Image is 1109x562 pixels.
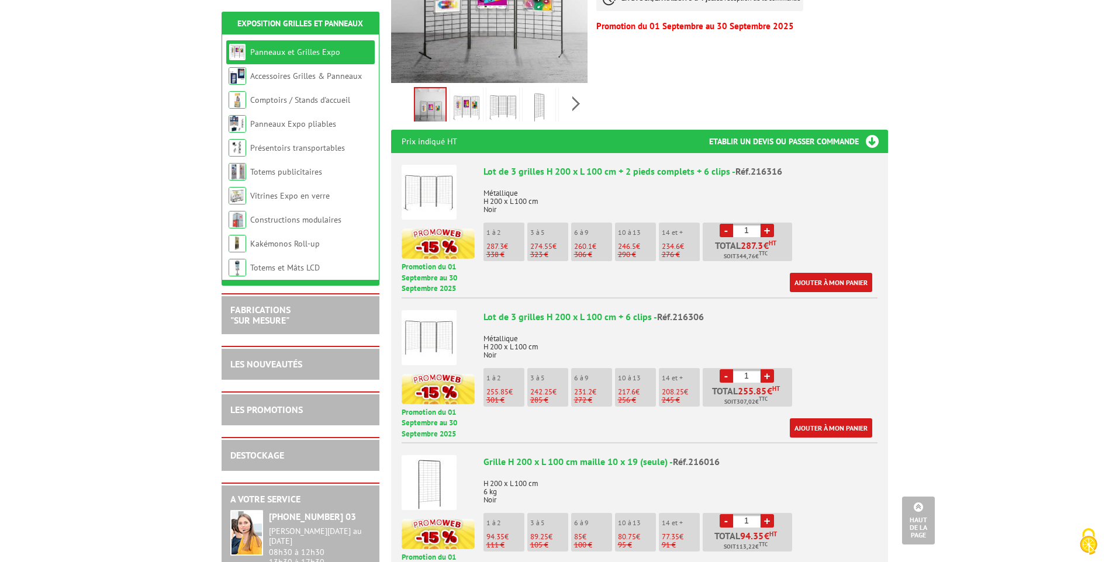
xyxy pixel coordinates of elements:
[269,526,371,546] div: [PERSON_NAME][DATE] au [DATE]
[618,374,656,382] p: 10 à 13
[486,242,524,251] p: €
[618,228,656,237] p: 10 à 13
[735,165,782,177] span: Réf.216316
[764,531,769,540] span: €
[759,541,768,547] sup: TTC
[618,388,656,396] p: €
[229,187,246,204] img: Vitrines Expo en verre
[709,130,888,153] h3: Etablir un devis ou passer commande
[230,494,371,505] h2: A votre service
[706,241,792,261] p: Total
[230,449,284,461] a: DESTOCKAGE
[737,397,755,407] span: 307,02
[1074,527,1103,556] img: Cookies (fenêtre modale)
[902,497,935,544] a: Haut de la page
[706,531,792,551] p: Total
[736,542,755,551] span: 113,22
[483,181,877,214] p: Métallique H 200 x L 100 cm Noir
[250,47,340,57] a: Panneaux et Grilles Expo
[761,514,774,528] a: +
[738,386,767,396] span: 255.85
[596,23,887,30] p: Promotion du 01 Septembre au 30 Septembre 2025
[402,455,457,510] img: Grille H 200 x L 100 cm maille 10 x 19 (seule)
[402,130,457,153] p: Prix indiqué HT
[452,89,481,126] img: panneaux_et_grilles_216316.jpg
[561,89,589,126] img: grilles_exposition_economiques_noires_200x100cm_216316_5.jpg
[618,541,656,549] p: 95 €
[402,262,475,294] p: Promotion du 01 Septembre au 30 Septembre 2025
[229,235,246,252] img: Kakémonos Roll-up
[761,224,774,237] a: +
[486,541,524,549] p: 111 €
[574,387,592,397] span: 231.2
[415,88,445,124] img: grilles_exposition_economiques_216316_216306_216016_216116.jpg
[741,241,763,250] span: 287.3
[618,533,656,541] p: €
[530,519,568,527] p: 3 à 5
[662,533,700,541] p: €
[250,190,330,201] a: Vitrines Expo en verre
[574,532,582,542] span: 85
[530,242,568,251] p: €
[618,242,656,251] p: €
[618,519,656,527] p: 10 à 13
[229,67,246,85] img: Accessoires Grilles & Panneaux
[662,519,700,527] p: 14 et +
[736,252,755,261] span: 344,76
[237,18,363,29] a: Exposition Grilles et Panneaux
[574,533,612,541] p: €
[402,519,475,549] img: promotion
[662,388,700,396] p: €
[1068,522,1109,562] button: Cookies (fenêtre modale)
[483,327,877,359] p: Métallique H 200 x L 100 cm Noir
[250,71,362,81] a: Accessoires Grilles & Panneaux
[530,251,568,259] p: 323 €
[574,228,612,237] p: 6 à 9
[724,252,768,261] span: Soit €
[720,224,733,237] a: -
[662,241,680,251] span: 234.6
[769,530,777,538] sup: HT
[618,241,636,251] span: 246.5
[618,387,635,397] span: 217.6
[230,404,303,415] a: LES PROMOTIONS
[662,541,700,549] p: 91 €
[230,358,302,370] a: LES NOUVEAUTÉS
[662,228,700,237] p: 14 et +
[486,251,524,259] p: 338 €
[486,387,509,397] span: 255.85
[486,228,524,237] p: 1 à 2
[574,396,612,404] p: 272 €
[673,456,720,467] span: Réf.216016
[761,369,774,383] a: +
[486,388,524,396] p: €
[662,242,700,251] p: €
[763,241,769,250] span: €
[724,397,768,407] span: Soit €
[483,471,877,504] p: H 200 x L 100 cm 6 kg Noir
[530,228,568,237] p: 3 à 5
[402,165,457,220] img: Lot de 3 grilles H 200 x L 100 cm + 2 pieds complets + 6 clips
[530,532,548,542] span: 89.25
[530,387,552,397] span: 242.25
[530,396,568,404] p: 285 €
[525,89,553,126] img: grilles_exposition_economiques_noires_200x100cm_216316_4.jpg
[530,541,568,549] p: 105 €
[486,532,505,542] span: 94.35
[486,374,524,382] p: 1 à 2
[769,239,776,247] sup: HT
[767,386,772,396] span: €
[250,214,341,225] a: Constructions modulaires
[483,455,877,469] div: Grille H 200 x L 100 cm maille 10 x 19 (seule) -
[618,396,656,404] p: 256 €
[402,374,475,404] img: promotion
[229,91,246,109] img: Comptoirs / Stands d'accueil
[574,519,612,527] p: 6 à 9
[229,115,246,133] img: Panneaux Expo pliables
[662,251,700,259] p: 276 €
[229,211,246,228] img: Constructions modulaires
[574,241,592,251] span: 260.1
[250,119,336,129] a: Panneaux Expo pliables
[662,387,684,397] span: 208.25
[230,510,263,556] img: widget-service.jpg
